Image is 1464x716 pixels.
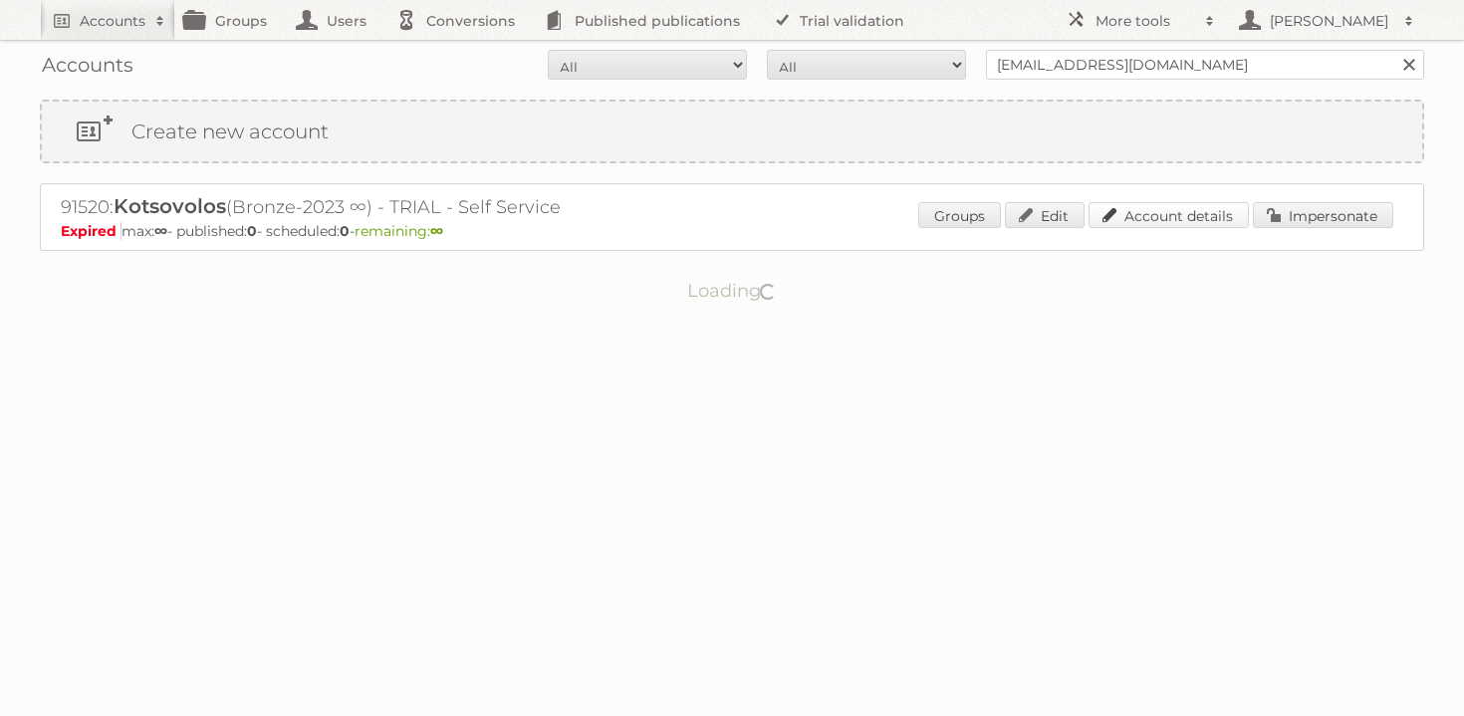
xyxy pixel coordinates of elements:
[154,222,167,240] strong: ∞
[1265,11,1394,31] h2: [PERSON_NAME]
[61,194,758,220] h2: 91520: (Bronze-2023 ∞) - TRIAL - Self Service
[355,222,443,240] span: remaining:
[80,11,145,31] h2: Accounts
[247,222,257,240] strong: 0
[918,202,1001,228] a: Groups
[1096,11,1195,31] h2: More tools
[61,222,122,240] span: Expired
[624,271,841,311] p: Loading
[61,222,1403,240] p: max: - published: - scheduled: -
[340,222,350,240] strong: 0
[1005,202,1085,228] a: Edit
[430,222,443,240] strong: ∞
[1253,202,1393,228] a: Impersonate
[114,194,226,218] span: Kotsovolos
[1089,202,1249,228] a: Account details
[42,102,1422,161] a: Create new account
